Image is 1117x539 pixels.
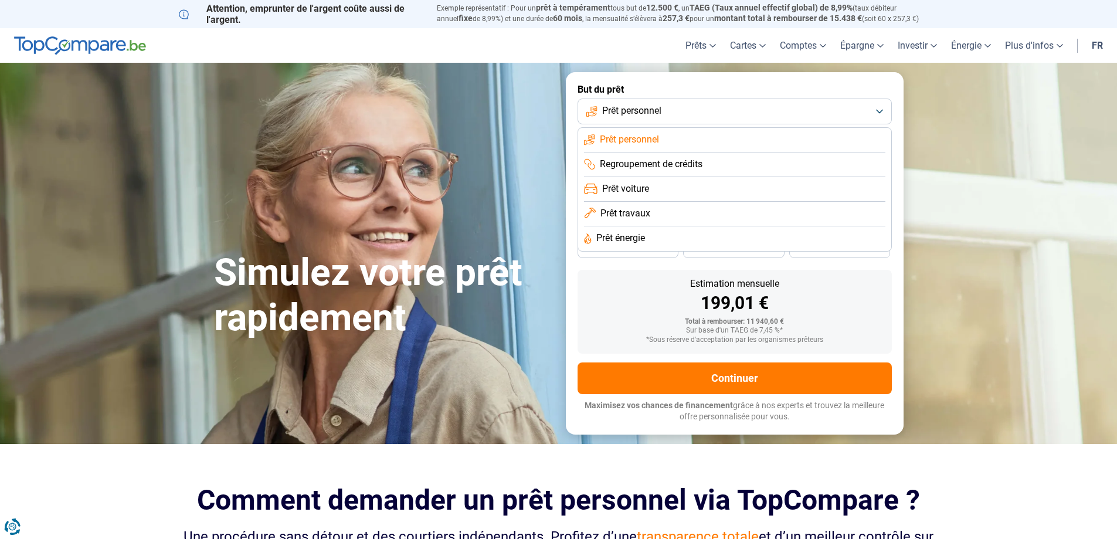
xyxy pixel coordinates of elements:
button: Prêt personnel [578,99,892,124]
a: Comptes [773,28,833,63]
span: 257,3 € [663,13,690,23]
p: Attention, emprunter de l'argent coûte aussi de l'argent. [179,3,423,25]
p: grâce à nos experts et trouvez la meilleure offre personnalisée pour vous. [578,400,892,423]
div: Total à rembourser: 11 940,60 € [587,318,882,326]
div: 199,01 € [587,294,882,312]
a: Épargne [833,28,891,63]
span: 36 mois [615,246,641,253]
span: prêt à tempérament [536,3,610,12]
a: Plus d'infos [998,28,1070,63]
span: 24 mois [827,246,853,253]
span: 30 mois [721,246,746,253]
img: TopCompare [14,36,146,55]
span: TAEG (Taux annuel effectif global) de 8,99% [690,3,853,12]
span: Prêt travaux [600,207,650,220]
h1: Simulez votre prêt rapidement [214,250,552,341]
a: Cartes [723,28,773,63]
span: Regroupement de crédits [600,158,702,171]
div: Estimation mensuelle [587,279,882,289]
span: Prêt voiture [602,182,649,195]
span: montant total à rembourser de 15.438 € [714,13,862,23]
a: Prêts [678,28,723,63]
span: Maximisez vos chances de financement [585,401,733,410]
a: fr [1085,28,1110,63]
p: Exemple représentatif : Pour un tous but de , un (taux débiteur annuel de 8,99%) et une durée de ... [437,3,939,24]
a: Énergie [944,28,998,63]
span: 12.500 € [646,3,678,12]
a: Investir [891,28,944,63]
span: Prêt personnel [600,133,659,146]
span: Prêt énergie [596,232,645,245]
span: Prêt personnel [602,104,661,117]
span: 60 mois [553,13,582,23]
h2: Comment demander un prêt personnel via TopCompare ? [179,484,939,516]
div: Sur base d'un TAEG de 7,45 %* [587,327,882,335]
button: Continuer [578,362,892,394]
div: *Sous réserve d'acceptation par les organismes prêteurs [587,336,882,344]
span: fixe [459,13,473,23]
label: But du prêt [578,84,892,95]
